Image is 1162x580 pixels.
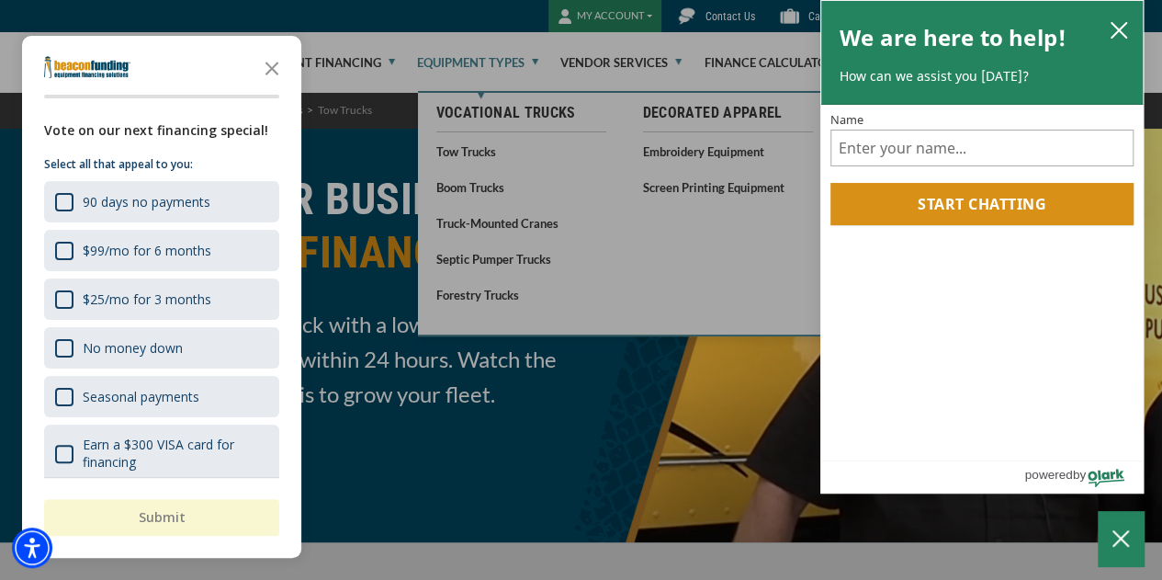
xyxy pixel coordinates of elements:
[83,388,199,405] div: Seasonal payments
[44,120,279,141] div: Vote on our next financing special!
[254,49,290,85] button: Close the survey
[83,339,183,357] div: No money down
[83,290,211,308] div: $25/mo for 3 months
[44,425,279,482] div: Earn a $300 VISA card for financing
[44,327,279,369] div: No money down
[12,528,52,568] div: Accessibility Menu
[1024,463,1072,486] span: powered
[83,436,268,471] div: Earn a $300 VISA card for financing
[44,155,279,174] p: Select all that appeal to you:
[840,67,1124,85] p: How can we assist you [DATE]?
[83,193,210,210] div: 90 days no payments
[1104,17,1134,42] button: close chatbox
[22,36,301,558] div: Survey
[44,56,130,78] img: Company logo
[44,181,279,222] div: 90 days no payments
[44,279,279,320] div: $25/mo for 3 months
[840,19,1066,56] h2: We are here to help!
[830,130,1134,166] input: Name
[44,499,279,536] button: Submit
[830,114,1134,126] label: Name
[44,376,279,417] div: Seasonal payments
[83,242,211,259] div: $99/mo for 6 months
[1073,463,1086,486] span: by
[830,183,1134,225] button: Start chatting
[1024,461,1143,493] a: Powered by Olark
[44,230,279,271] div: $99/mo for 6 months
[1098,511,1144,566] button: Close Chatbox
